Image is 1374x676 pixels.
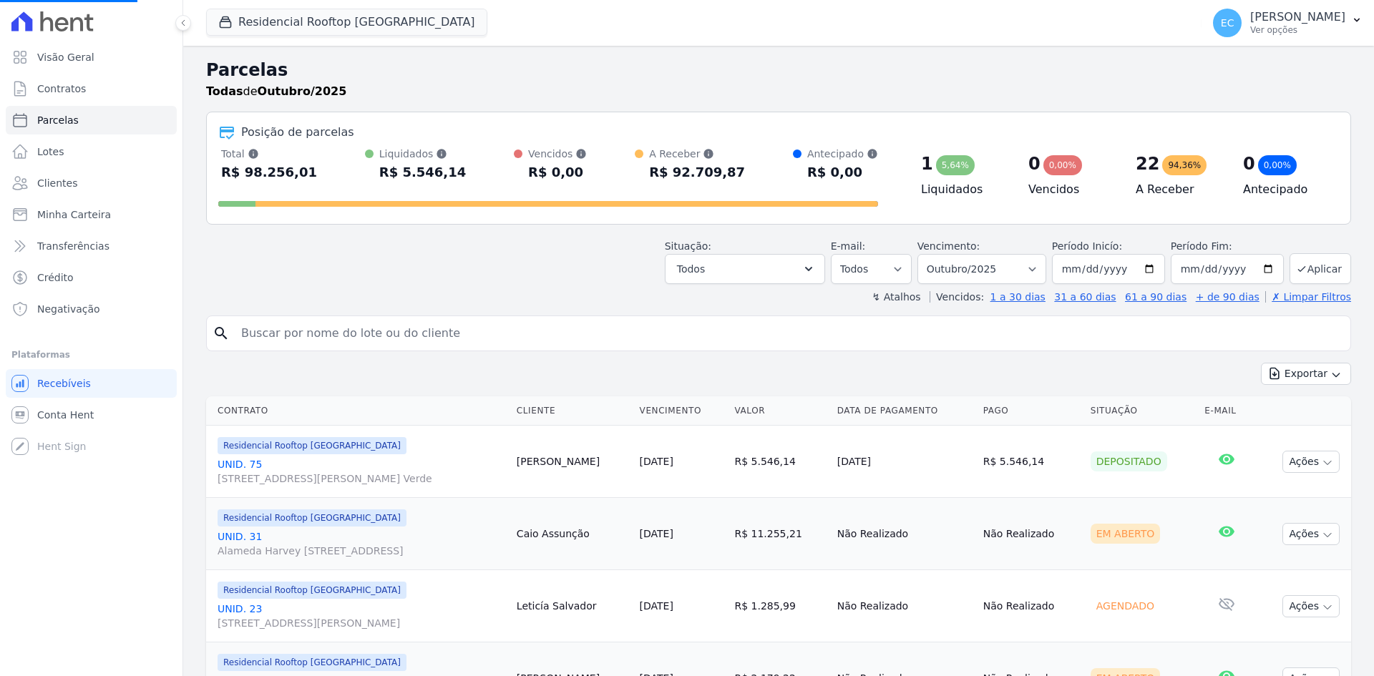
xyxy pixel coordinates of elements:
td: Não Realizado [832,498,978,570]
strong: Outubro/2025 [258,84,347,98]
a: ✗ Limpar Filtros [1265,291,1351,303]
span: Alameda Harvey [STREET_ADDRESS] [218,544,505,558]
a: + de 90 dias [1196,291,1259,303]
th: Data de Pagamento [832,396,978,426]
span: Crédito [37,270,74,285]
label: Situação: [665,240,711,252]
button: Exportar [1261,363,1351,385]
span: Residencial Rooftop [GEOGRAPHIC_DATA] [218,654,406,671]
a: [DATE] [640,456,673,467]
button: Ações [1282,523,1340,545]
p: de [206,83,346,100]
div: A Receber [649,147,745,161]
span: Transferências [37,239,109,253]
span: Negativação [37,302,100,316]
i: search [213,325,230,342]
button: Aplicar [1290,253,1351,284]
div: Depositado [1091,451,1167,471]
a: 31 a 60 dias [1054,291,1116,303]
a: [DATE] [640,528,673,539]
h4: Liquidados [921,181,1005,198]
div: R$ 92.709,87 [649,161,745,184]
span: Clientes [37,176,77,190]
a: Conta Hent [6,401,177,429]
div: Vencidos [528,147,587,161]
div: 1 [921,152,933,175]
span: Contratos [37,82,86,96]
span: [STREET_ADDRESS][PERSON_NAME] [218,616,505,630]
div: 94,36% [1162,155,1207,175]
h2: Parcelas [206,57,1351,83]
p: [PERSON_NAME] [1250,10,1345,24]
a: 61 a 90 dias [1125,291,1187,303]
th: Pago [978,396,1085,426]
th: Contrato [206,396,511,426]
span: Parcelas [37,113,79,127]
td: Não Realizado [832,570,978,642]
h4: Vencidos [1028,181,1113,198]
th: Valor [729,396,831,426]
a: Crédito [6,263,177,292]
a: Recebíveis [6,369,177,398]
label: ↯ Atalhos [872,291,920,303]
div: Plataformas [11,346,171,363]
td: R$ 1.285,99 [729,570,831,642]
label: Vencidos: [930,291,984,303]
td: [PERSON_NAME] [511,426,634,498]
span: Residencial Rooftop [GEOGRAPHIC_DATA] [218,582,406,599]
input: Buscar por nome do lote ou do cliente [233,319,1345,348]
button: Ações [1282,451,1340,473]
div: R$ 0,00 [528,161,587,184]
div: R$ 98.256,01 [221,161,317,184]
button: Todos [665,254,825,284]
span: Visão Geral [37,50,94,64]
a: Contratos [6,74,177,103]
h4: A Receber [1136,181,1220,198]
a: Parcelas [6,106,177,134]
td: R$ 5.546,14 [729,426,831,498]
a: UNID. 31Alameda Harvey [STREET_ADDRESS] [218,529,505,558]
div: 22 [1136,152,1159,175]
td: [DATE] [832,426,978,498]
div: R$ 5.546,14 [379,161,466,184]
a: Negativação [6,295,177,323]
h4: Antecipado [1243,181,1327,198]
label: E-mail: [831,240,866,252]
div: 0,00% [1258,155,1297,175]
div: 5,64% [936,155,975,175]
span: EC [1221,18,1234,28]
div: Antecipado [807,147,878,161]
a: Transferências [6,232,177,260]
a: 1 a 30 dias [990,291,1046,303]
td: R$ 5.546,14 [978,426,1085,498]
div: Posição de parcelas [241,124,354,141]
div: 0 [1028,152,1041,175]
div: Agendado [1091,596,1160,616]
div: 0 [1243,152,1255,175]
th: Vencimento [634,396,729,426]
td: Não Realizado [978,498,1085,570]
td: R$ 11.255,21 [729,498,831,570]
button: Residencial Rooftop [GEOGRAPHIC_DATA] [206,9,487,36]
div: R$ 0,00 [807,161,878,184]
span: Todos [677,260,705,278]
td: Caio Assunção [511,498,634,570]
label: Período Inicío: [1052,240,1122,252]
button: Ações [1282,595,1340,617]
strong: Todas [206,84,243,98]
p: Ver opções [1250,24,1345,36]
th: Situação [1085,396,1199,426]
a: Minha Carteira [6,200,177,229]
div: Liquidados [379,147,466,161]
td: Leticía Salvador [511,570,634,642]
span: Recebíveis [37,376,91,391]
button: EC [PERSON_NAME] Ver opções [1202,3,1374,43]
a: Visão Geral [6,43,177,72]
a: Lotes [6,137,177,166]
a: UNID. 75[STREET_ADDRESS][PERSON_NAME] Verde [218,457,505,486]
th: E-mail [1199,396,1254,426]
span: Minha Carteira [37,207,111,222]
div: Em Aberto [1091,524,1161,544]
th: Cliente [511,396,634,426]
td: Não Realizado [978,570,1085,642]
